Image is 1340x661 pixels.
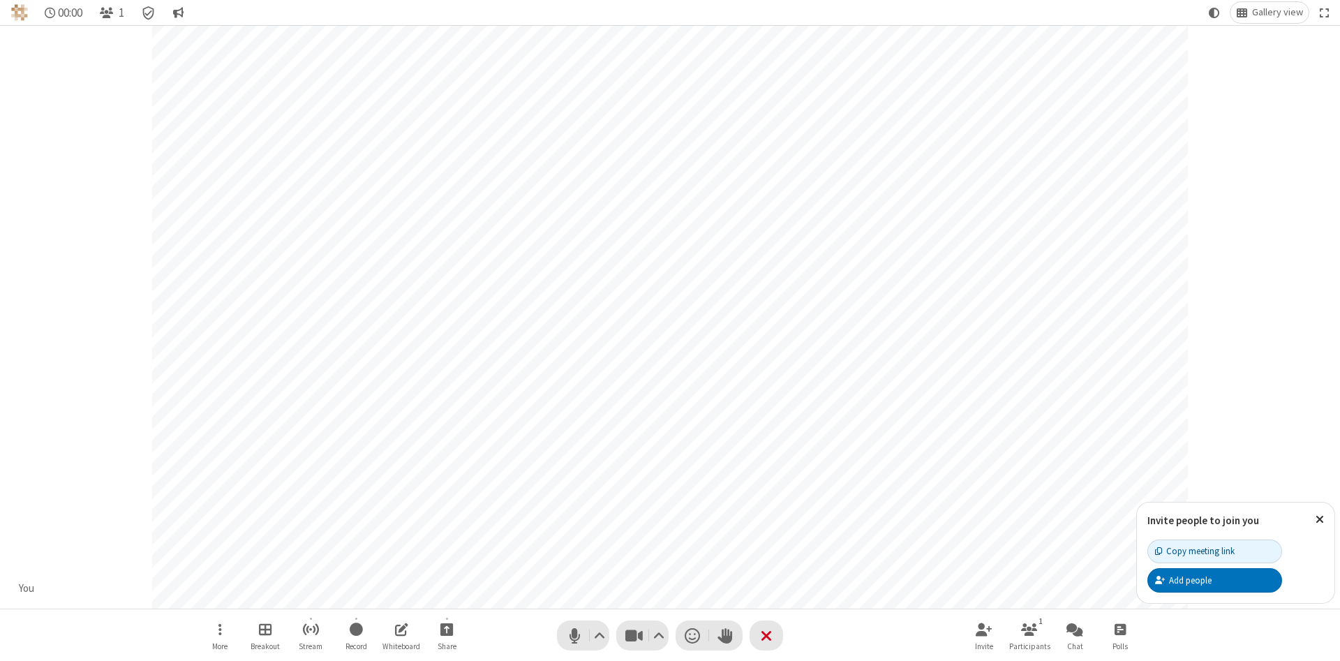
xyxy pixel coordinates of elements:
label: Invite people to join you [1147,514,1259,527]
span: Participants [1009,642,1050,651]
div: Timer [39,2,89,23]
span: Invite [975,642,993,651]
div: 1 [1035,615,1047,627]
span: More [212,642,228,651]
span: Breakout [251,642,280,651]
button: End or leave meeting [750,621,783,651]
span: Polls [1112,642,1128,651]
button: Start streaming [290,616,332,655]
button: Open menu [199,616,241,655]
button: Open chat [1054,616,1096,655]
span: Whiteboard [382,642,420,651]
button: Audio settings [590,621,609,651]
button: Start sharing [426,616,468,655]
img: QA Selenium DO NOT DELETE OR CHANGE [11,4,28,21]
span: 00:00 [58,6,82,20]
button: Close popover [1305,503,1334,537]
button: Start recording [335,616,377,655]
button: Mute (Alt+A) [557,621,609,651]
button: Open poll [1099,616,1141,655]
div: Copy meeting link [1155,544,1235,558]
span: 1 [119,6,124,20]
div: Meeting details Encryption enabled [135,2,162,23]
button: Fullscreen [1314,2,1335,23]
button: Video setting [650,621,669,651]
button: Send a reaction [676,621,709,651]
button: Conversation [167,2,189,23]
button: Copy meeting link [1147,540,1282,563]
button: Raise hand [709,621,743,651]
button: Open participant list [94,2,130,23]
button: Open shared whiteboard [380,616,422,655]
span: Record [345,642,367,651]
button: Invite participants (Alt+I) [963,616,1005,655]
span: Gallery view [1252,7,1303,18]
button: Open participant list [1008,616,1050,655]
span: Chat [1067,642,1083,651]
button: Using system theme [1203,2,1226,23]
button: Stop video (Alt+V) [616,621,669,651]
span: Share [438,642,456,651]
button: Change layout [1230,2,1309,23]
div: You [14,581,40,597]
span: Stream [299,642,322,651]
button: Manage Breakout Rooms [244,616,286,655]
button: Add people [1147,568,1282,592]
